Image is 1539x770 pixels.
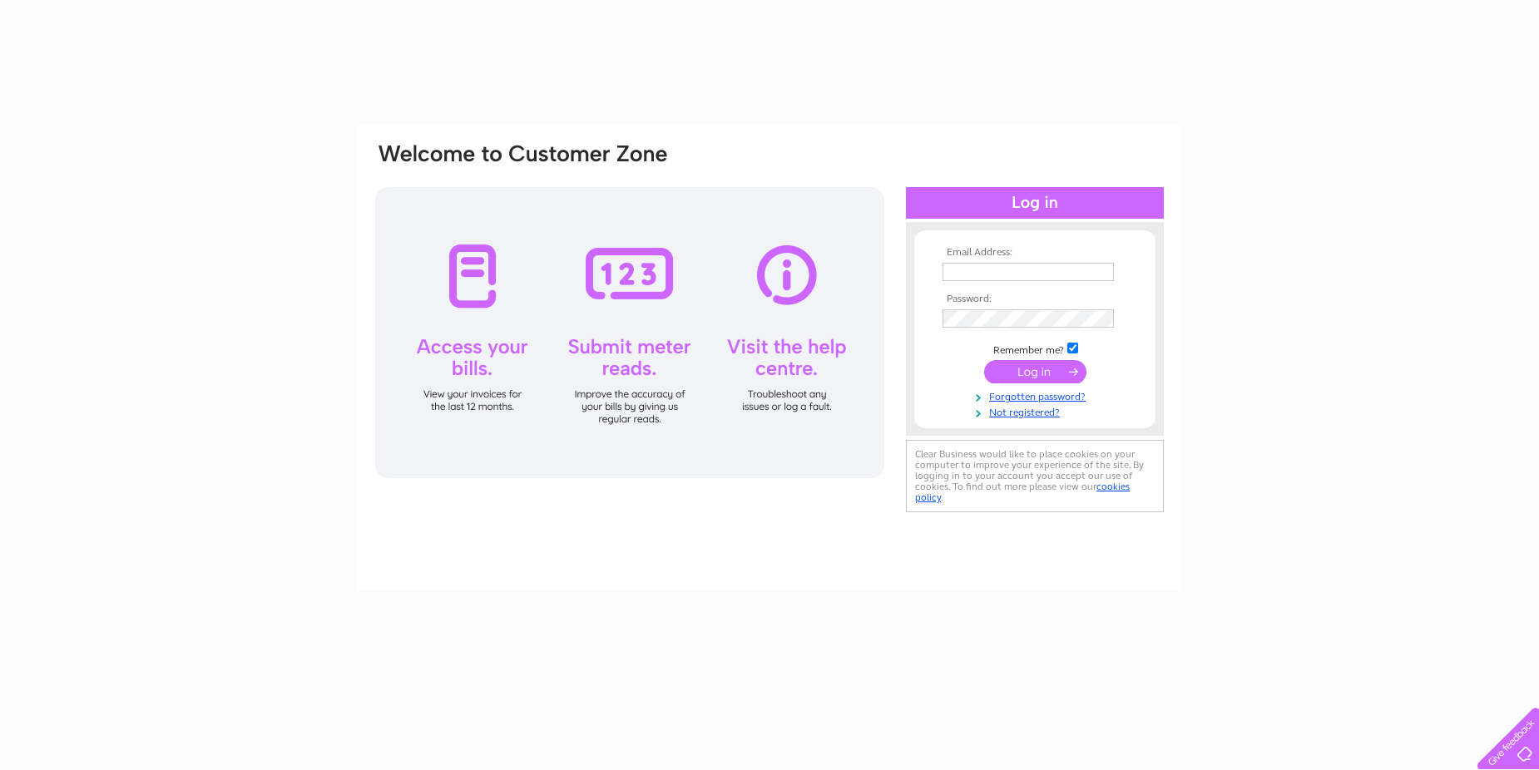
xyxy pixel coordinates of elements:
[938,294,1131,305] th: Password:
[906,440,1164,512] div: Clear Business would like to place cookies on your computer to improve your experience of the sit...
[984,360,1086,383] input: Submit
[915,481,1130,503] a: cookies policy
[943,387,1131,403] a: Forgotten password?
[943,403,1131,419] a: Not registered?
[938,340,1131,357] td: Remember me?
[938,247,1131,259] th: Email Address:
